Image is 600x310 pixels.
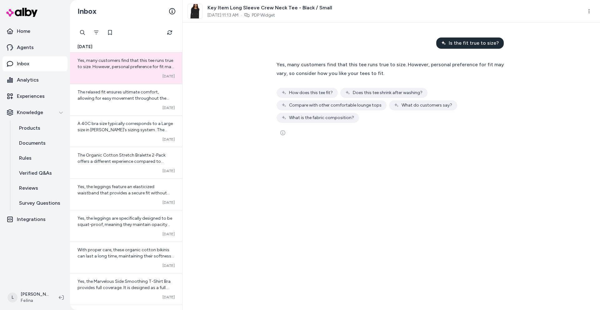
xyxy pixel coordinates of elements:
a: Verified Q&As [13,166,67,181]
span: Key Item Long Sleeve Crew Neck Tee - Black / Small [207,4,332,12]
a: Yes, the Marvelous Side Smoothing T-Shirt Bra provides full coverage. It is designed as a full co... [70,273,182,305]
a: Rules [13,151,67,166]
img: 2074blk_01.jpg [188,4,202,18]
span: Yes, many customers find that this tee runs true to size. However, personal preference for fit ma... [277,62,504,76]
span: · [241,12,242,18]
p: Verified Q&As [19,169,52,177]
span: Does this tee shrink after washing? [353,90,422,96]
span: Felina [21,297,49,304]
p: Products [19,124,40,132]
button: L[PERSON_NAME]Felina [4,287,54,307]
p: Home [17,27,30,35]
h2: Inbox [77,7,97,16]
a: Inbox [2,56,67,71]
span: The relaxed fit ensures ultimate comfort, allowing for easy movement throughout the day. [77,89,169,107]
span: Yes, the leggings feature an elasticized waistband that provides a secure fit without digging int... [77,184,172,208]
span: [DATE] [162,168,175,173]
p: Rules [19,154,32,162]
p: Documents [19,139,46,147]
span: What do customers say? [402,102,452,108]
p: Analytics [17,76,39,84]
p: Inbox [17,60,29,67]
span: [DATE] 11:13 AM [207,12,238,18]
span: [DATE] [162,137,175,142]
span: [DATE] [162,232,175,237]
a: Experiences [2,89,67,104]
button: Refresh [163,26,176,39]
span: Yes, many customers find that this tee runs true to size. However, personal preference for fit ma... [77,58,174,76]
span: Compare with other comfortable lounge tops [289,102,382,108]
a: Yes, the leggings are specifically designed to be squat-proof, meaning they maintain opacity and ... [70,210,182,242]
button: Filter [90,26,102,39]
span: What is the fabric composition? [289,115,354,121]
span: Is the fit true to size? [449,39,499,47]
a: The relaxed fit ensures ultimate comfort, allowing for easy movement throughout the day.[DATE] [70,84,182,115]
a: Yes, many customers find that this tee runs true to size. However, personal preference for fit ma... [70,52,182,84]
span: [DATE] [162,263,175,268]
span: [DATE] [162,74,175,79]
p: Experiences [17,92,45,100]
span: How does this tee fit? [289,90,333,96]
a: The Organic Cotton Stretch Bralette 2-Pack offers a different experience compared to traditional ... [70,147,182,178]
a: Analytics [2,72,67,87]
span: [DATE] [162,295,175,300]
a: Integrations [2,212,67,227]
span: Yes, the leggings are specifically designed to be squat-proof, meaning they maintain opacity and ... [77,216,172,240]
img: alby Logo [6,8,37,17]
a: PDP Widget [252,12,275,18]
span: With proper care, these organic cotton bikinis can last a long time, maintaining their softness a... [77,247,174,265]
p: Survey Questions [19,199,60,207]
a: Reviews [13,181,67,196]
a: Survey Questions [13,196,67,211]
p: Reviews [19,184,38,192]
a: Agents [2,40,67,55]
a: Home [2,24,67,39]
a: Yes, the leggings feature an elasticized waistband that provides a secure fit without digging int... [70,178,182,210]
p: Agents [17,44,34,51]
span: L [7,292,17,302]
p: [PERSON_NAME] [21,291,49,297]
a: With proper care, these organic cotton bikinis can last a long time, maintaining their softness a... [70,242,182,273]
p: Knowledge [17,109,43,116]
a: Products [13,121,67,136]
a: A 40C bra size typically corresponds to a Large size in [PERSON_NAME]'s sizing system. The band s... [70,115,182,147]
span: [DATE] [162,105,175,110]
a: Documents [13,136,67,151]
button: See more [277,127,289,139]
p: Integrations [17,216,46,223]
span: A 40C bra size typically corresponds to a Large size in [PERSON_NAME]'s sizing system. The band s... [77,121,174,164]
span: [DATE] [77,44,92,50]
button: Knowledge [2,105,67,120]
span: The Organic Cotton Stretch Bralette 2-Pack offers a different experience compared to traditional ... [77,152,175,289]
span: [DATE] [162,200,175,205]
